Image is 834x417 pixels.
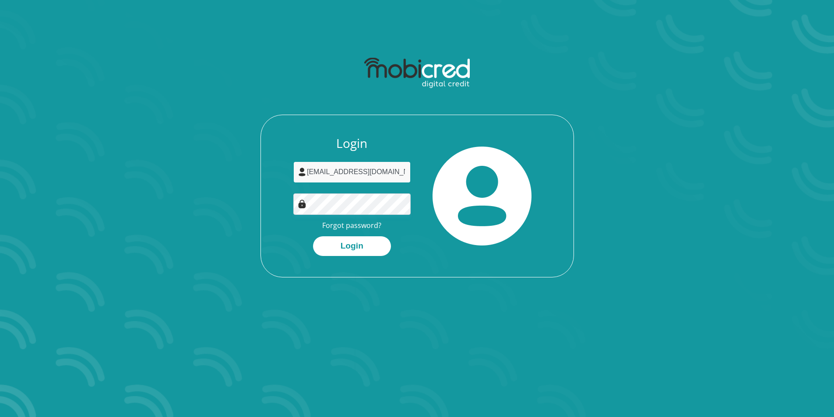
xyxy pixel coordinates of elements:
input: Username [293,161,411,183]
a: Forgot password? [322,221,381,230]
img: mobicred logo [364,58,470,88]
img: Image [298,200,306,208]
button: Login [313,236,391,256]
h3: Login [293,136,411,151]
img: user-icon image [298,168,306,176]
